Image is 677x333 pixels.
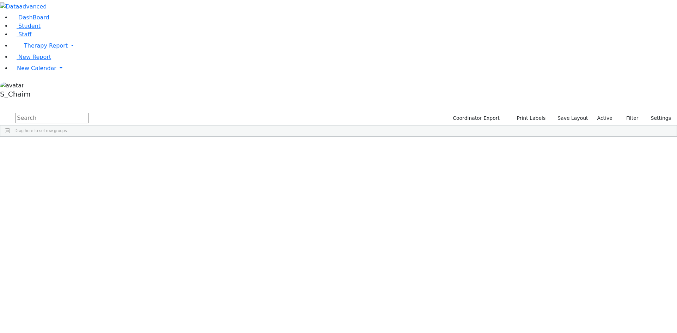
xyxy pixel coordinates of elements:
button: Save Layout [554,113,591,124]
a: New Report [11,54,51,60]
a: New Calendar [11,61,677,75]
a: Staff [11,31,31,38]
span: DashBoard [18,14,49,21]
span: Staff [18,31,31,38]
button: Print Labels [508,113,549,124]
a: Therapy Report [11,39,677,53]
span: Drag here to set row groups [14,128,67,133]
span: New Report [18,54,51,60]
label: Active [594,113,616,124]
span: Student [18,23,41,29]
span: New Calendar [17,65,56,72]
a: Student [11,23,41,29]
a: DashBoard [11,14,49,21]
button: Filter [617,113,642,124]
button: Coordinator Export [448,113,503,124]
button: Settings [642,113,674,124]
span: Therapy Report [24,42,68,49]
input: Search [16,113,89,123]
